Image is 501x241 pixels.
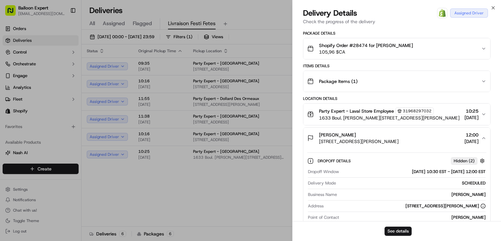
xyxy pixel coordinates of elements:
span: [DATE] [464,138,478,145]
p: Check the progress of the delivery [303,18,491,25]
span: Delivery Details [303,8,357,18]
span: Delivery Mode [308,180,336,186]
div: [DATE] 10:30 EST - [DATE] 12:00 EST [342,169,486,175]
span: Point of Contact [308,215,339,220]
span: 105,96 $CA [319,49,413,55]
div: [STREET_ADDRESS][PERSON_NAME] [405,203,486,209]
span: 31968297032 [403,108,432,114]
span: Address [308,203,324,209]
a: Shopify [437,8,448,18]
div: 📗 [7,95,12,101]
div: Package Details [303,31,491,36]
span: [PERSON_NAME] [319,132,356,138]
div: [PERSON_NAME] [340,192,486,198]
span: [DATE] [464,114,478,121]
div: We're available if you need us! [22,69,83,74]
button: Package Items (1) [303,71,490,92]
span: Package Items ( 1 ) [319,78,357,85]
div: Items Details [303,63,491,69]
div: 💻 [55,95,60,101]
button: Start new chat [111,64,119,72]
div: [PERSON_NAME] [342,215,486,220]
button: Shopify Order #28474 for [PERSON_NAME]105,96 $CA [303,38,490,59]
span: Pylon [65,111,79,116]
span: Hidden ( 2 ) [454,158,475,164]
div: Location Details [303,96,491,101]
a: 💻API Documentation [53,92,107,104]
button: [PERSON_NAME][STREET_ADDRESS][PERSON_NAME]12:00[DATE] [303,128,490,149]
button: Hidden (2) [451,157,486,165]
img: 1736555255976-a54dd68f-1ca7-489b-9aae-adbdc363a1c4 [7,62,18,74]
div: Start new chat [22,62,107,69]
span: Shopify Order #28474 for [PERSON_NAME] [319,42,413,49]
p: Welcome 👋 [7,26,119,37]
span: Knowledge Base [13,95,50,101]
img: Nash [7,7,20,20]
span: Party Expert - Laval Store Employee [319,108,394,114]
input: Got a question? Start typing here... [17,42,117,49]
span: API Documentation [62,95,105,101]
a: Powered byPylon [46,110,79,116]
button: Party Expert - Laval Store Employee319682970321633 Boul. [PERSON_NAME][STREET_ADDRESS][PERSON_NAM... [303,104,490,125]
span: 10:25 [464,108,478,114]
span: 12:00 [464,132,478,138]
span: Business Name [308,192,337,198]
div: SCHEDULED [339,180,486,186]
span: Dropoff Details [318,158,352,164]
span: Dropoff Window [308,169,339,175]
a: 📗Knowledge Base [4,92,53,104]
span: [STREET_ADDRESS][PERSON_NAME] [319,138,399,145]
button: See details [385,227,412,236]
img: Shopify [438,9,446,17]
span: 1633 Boul. [PERSON_NAME][STREET_ADDRESS][PERSON_NAME] [319,115,460,121]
